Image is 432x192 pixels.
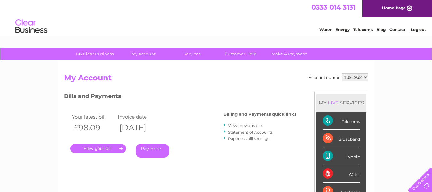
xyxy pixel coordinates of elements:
th: [DATE] [116,121,162,134]
a: My Account [117,48,170,60]
div: Mobile [323,147,360,165]
div: Telecoms [323,112,360,130]
a: Energy [335,27,350,32]
td: Your latest bill [70,113,116,121]
a: Make A Payment [263,48,316,60]
div: LIVE [326,100,340,106]
div: Clear Business is a trading name of Verastar Limited (registered in [GEOGRAPHIC_DATA] No. 3667643... [65,4,367,31]
a: Log out [411,27,426,32]
h2: My Account [64,73,368,86]
a: My Clear Business [68,48,121,60]
div: Broadband [323,130,360,147]
th: £98.09 [70,121,116,134]
a: Services [166,48,218,60]
a: Water [319,27,332,32]
div: MY SERVICES [316,94,366,112]
img: logo.png [15,17,48,36]
a: Pay Here [136,144,169,158]
a: View previous bills [228,123,263,128]
td: Invoice date [116,113,162,121]
a: Contact [389,27,405,32]
a: . [70,144,126,153]
a: Telecoms [353,27,373,32]
div: Water [323,165,360,183]
h4: Billing and Payments quick links [224,112,296,117]
div: Account number [309,73,368,81]
a: 0333 014 3131 [311,3,356,11]
a: Blog [376,27,386,32]
h3: Bills and Payments [64,92,296,103]
a: Statement of Accounts [228,130,273,135]
a: Paperless bill settings [228,136,269,141]
a: Customer Help [214,48,267,60]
